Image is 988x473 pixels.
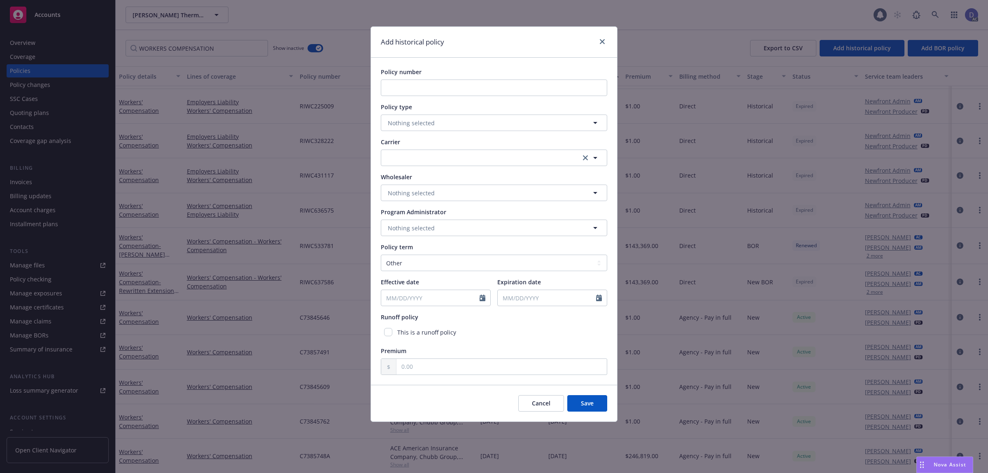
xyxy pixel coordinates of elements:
[388,189,435,197] span: Nothing selected
[381,185,607,201] button: Nothing selected
[498,290,596,306] input: MM/DD/YYYY
[381,347,406,355] span: Premium
[381,290,480,306] input: MM/DD/YYYY
[381,115,607,131] button: Nothing selected
[532,399,550,407] span: Cancel
[381,208,446,216] span: Program Administrator
[597,37,607,47] a: close
[917,457,927,473] div: Drag to move
[381,138,400,146] span: Carrier
[381,103,412,111] span: Policy type
[396,359,607,375] input: 0.00
[388,224,435,232] span: Nothing selected
[381,68,422,76] span: Policy number
[381,37,444,47] h1: Add historical policy
[381,243,413,251] span: Policy term
[381,173,412,181] span: Wholesaler
[480,295,485,301] svg: Calendar
[580,153,590,163] a: clear selection
[934,461,966,468] span: Nova Assist
[381,278,419,286] span: Effective date
[381,150,607,166] button: clear selection
[581,399,594,407] span: Save
[497,278,541,286] span: Expiration date
[381,313,418,321] span: Runoff policy
[916,457,973,473] button: Nova Assist
[381,325,607,340] div: This is a runoff policy
[388,119,435,127] span: Nothing selected
[518,395,564,412] button: Cancel
[567,395,607,412] button: Save
[381,220,607,236] button: Nothing selected
[596,295,602,301] svg: Calendar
